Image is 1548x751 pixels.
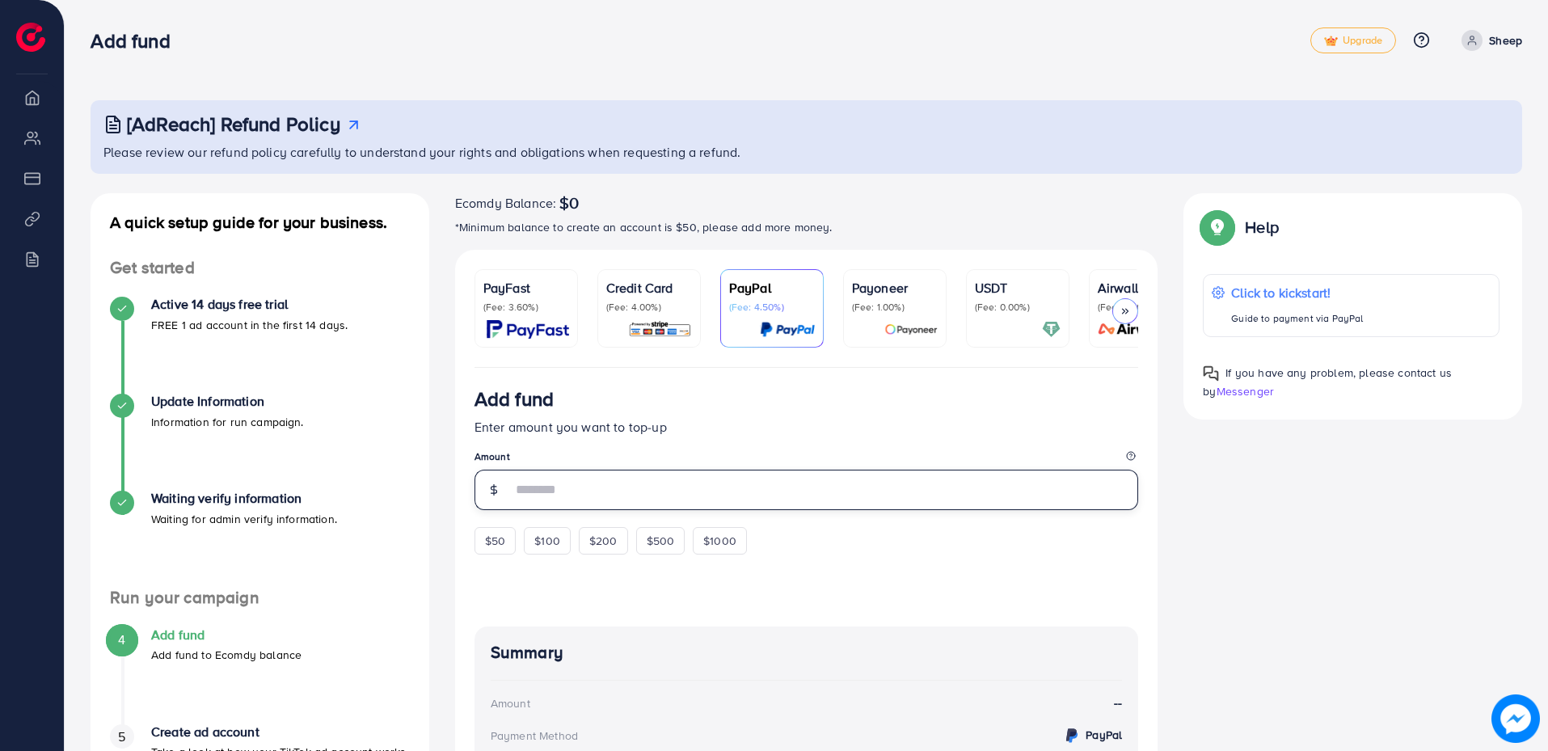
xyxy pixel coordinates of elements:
strong: -- [1114,694,1122,712]
span: $500 [647,533,675,549]
li: Waiting verify information [91,491,429,588]
div: Amount [491,695,530,711]
h4: Run your campaign [91,588,429,608]
span: 4 [118,631,125,649]
span: $1000 [703,533,736,549]
span: $100 [534,533,560,549]
h3: Add fund [475,387,554,411]
p: Information for run campaign. [151,412,304,432]
strong: PayPal [1086,727,1122,743]
p: Guide to payment via PayPal [1231,309,1363,328]
img: credit [1062,726,1082,745]
p: Sheep [1489,31,1522,50]
p: Airwallex [1098,278,1183,297]
img: card [487,320,569,339]
h4: Create ad account [151,724,409,740]
p: (Fee: 3.60%) [483,301,569,314]
legend: Amount [475,449,1139,470]
span: $0 [559,193,579,213]
span: Messenger [1217,383,1274,399]
img: card [1042,320,1061,339]
img: card [760,320,815,339]
div: Payment Method [491,728,578,744]
p: PayFast [483,278,569,297]
span: $200 [589,533,618,549]
p: Click to kickstart! [1231,283,1363,302]
h4: Summary [491,643,1123,663]
h4: Get started [91,258,429,278]
img: card [1093,320,1183,339]
span: 5 [118,728,125,746]
p: Add fund to Ecomdy balance [151,645,302,665]
h4: Update Information [151,394,304,409]
p: Help [1245,217,1279,237]
h4: A quick setup guide for your business. [91,213,429,232]
img: tick [1324,36,1338,47]
p: (Fee: 4.00%) [606,301,692,314]
p: FREE 1 ad account in the first 14 days. [151,315,348,335]
img: Popup guide [1203,365,1219,382]
h3: [AdReach] Refund Policy [127,112,340,136]
a: Sheep [1455,30,1522,51]
p: (Fee: 1.00%) [852,301,938,314]
span: If you have any problem, please contact us by [1203,365,1452,399]
img: card [884,320,938,339]
h3: Add fund [91,29,183,53]
p: (Fee: 0.00%) [1098,301,1183,314]
p: Payoneer [852,278,938,297]
p: Please review our refund policy carefully to understand your rights and obligations when requesti... [103,142,1512,162]
p: (Fee: 4.50%) [729,301,815,314]
p: USDT [975,278,1061,297]
p: Credit Card [606,278,692,297]
h4: Add fund [151,627,302,643]
span: Upgrade [1324,35,1382,47]
a: tickUpgrade [1310,27,1396,53]
p: (Fee: 0.00%) [975,301,1061,314]
img: logo [16,23,45,52]
p: Enter amount you want to top-up [475,417,1139,437]
p: *Minimum balance to create an account is $50, please add more money. [455,217,1158,237]
li: Add fund [91,627,429,724]
li: Update Information [91,394,429,491]
h4: Active 14 days free trial [151,297,348,312]
p: Waiting for admin verify information. [151,509,337,529]
img: image [1495,698,1536,739]
span: $50 [485,533,505,549]
li: Active 14 days free trial [91,297,429,394]
h4: Waiting verify information [151,491,337,506]
img: card [628,320,692,339]
span: Ecomdy Balance: [455,193,556,213]
img: Popup guide [1203,213,1232,242]
p: PayPal [729,278,815,297]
